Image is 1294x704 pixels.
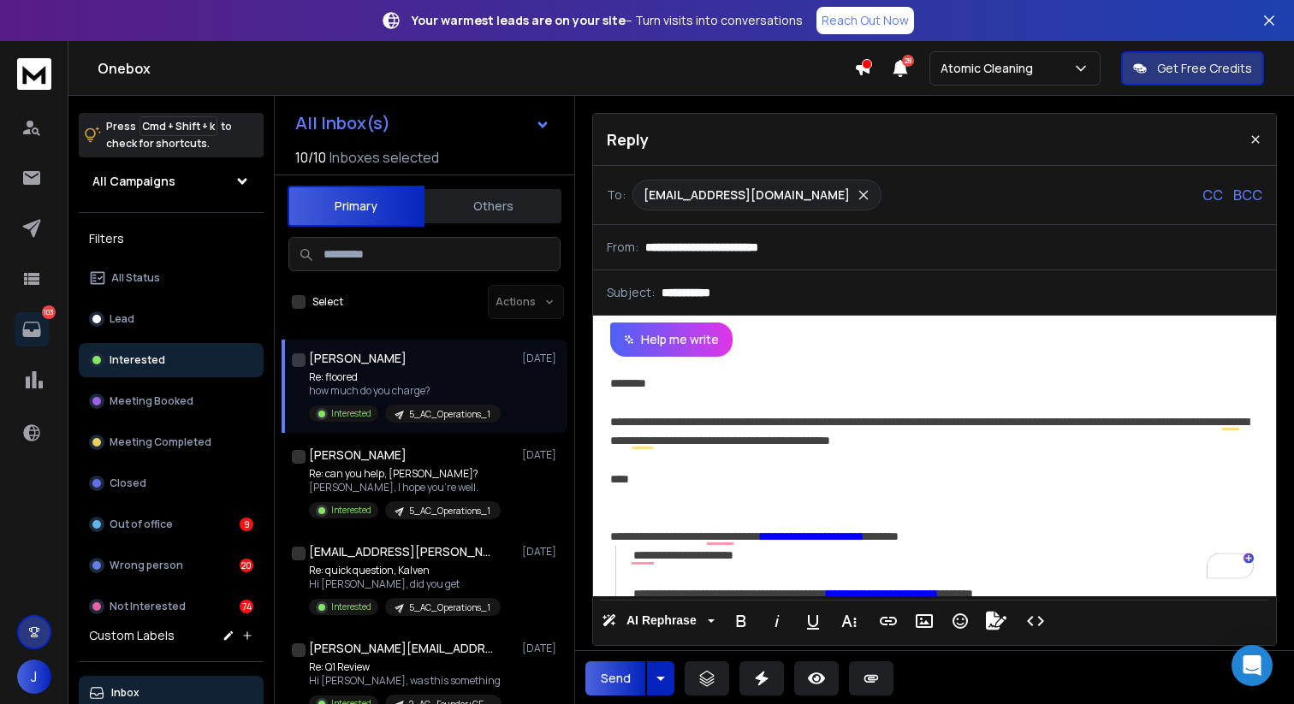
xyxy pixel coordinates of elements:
h1: All Inbox(s) [295,115,390,132]
div: 74 [240,600,253,613]
button: All Status [79,261,264,295]
p: BCC [1233,185,1262,205]
p: 5_AC_Operations_1 [409,408,490,421]
p: Re: can you help, [PERSON_NAME]? [309,467,501,481]
strong: Your warmest leads are on your site [412,12,626,28]
p: [DATE] [522,545,561,559]
button: J [17,660,51,694]
img: logo [17,58,51,90]
p: 5_AC_Operations_1 [409,601,490,614]
p: Lead [110,312,134,326]
p: – Turn visits into conversations [412,12,803,29]
p: [DATE] [522,352,561,365]
p: [DATE] [522,642,561,655]
p: 103 [42,305,56,319]
h1: Onebox [98,58,854,79]
h1: [PERSON_NAME][EMAIL_ADDRESS][DOMAIN_NAME] [309,640,497,657]
button: Insert Link (⌘K) [872,604,905,638]
button: AI Rephrase [598,604,718,638]
button: Closed [79,466,264,500]
h1: All Campaigns [92,173,175,190]
p: Meeting Booked [110,394,193,408]
p: [PERSON_NAME], I hope you're well. [309,481,501,494]
span: 10 / 10 [295,147,326,168]
p: Meeting Completed [110,435,211,449]
button: Out of office9 [79,507,264,541]
span: Cmd + Shift + k [139,116,217,136]
h1: [EMAIL_ADDRESS][PERSON_NAME][DOMAIN_NAME] [309,543,497,560]
p: Interested [331,407,371,420]
p: Interested [331,600,371,613]
button: Others [424,187,561,225]
p: Wrong person [110,559,183,572]
p: Get Free Credits [1157,60,1252,77]
button: Interested [79,343,264,377]
button: More Text [833,604,865,638]
span: 28 [902,55,914,67]
button: Get Free Credits [1121,51,1264,86]
span: AI Rephrase [623,613,700,628]
a: Reach Out Now [816,7,914,34]
p: Inbox [111,686,139,700]
button: Lead [79,302,264,336]
p: Press to check for shortcuts. [106,118,232,152]
h1: [PERSON_NAME] [309,350,407,367]
p: how much do you charge? [309,384,501,398]
p: Interested [110,353,165,367]
p: Atomic Cleaning [941,60,1040,77]
p: Closed [110,476,146,490]
p: Re: Q1 Review [309,660,502,674]
div: 20 [240,559,253,572]
p: 5_AC_Operations_1 [409,505,490,518]
p: Reach Out Now [822,12,909,29]
button: Underline (⌘U) [797,604,829,638]
p: Not Interested [110,600,186,613]
p: Out of office [110,518,173,531]
h3: Inboxes selected [329,147,439,168]
button: Meeting Booked [79,384,264,418]
div: To enrich screen reader interactions, please activate Accessibility in Grammarly extension settings [593,357,1276,596]
p: Re: quick question, Kalven [309,564,501,577]
button: Help me write [610,322,733,357]
button: Italic (⌘I) [761,604,793,638]
h3: Custom Labels [89,627,175,644]
p: Hi [PERSON_NAME], was this something [309,674,502,688]
p: Hi [PERSON_NAME], did you get [309,577,501,591]
button: Signature [980,604,1012,638]
button: Wrong person20 [79,548,264,583]
button: All Inbox(s) [282,106,564,140]
button: Code View [1019,604,1052,638]
p: From: [607,239,638,256]
label: Select [312,295,343,309]
div: 9 [240,518,253,531]
button: Meeting Completed [79,425,264,459]
p: Subject: [607,284,655,301]
button: All Campaigns [79,164,264,198]
a: 103 [15,312,49,346]
button: Insert Image (⌘P) [908,604,941,638]
button: Bold (⌘B) [725,604,757,638]
p: All Status [111,271,160,285]
p: Re: floored [309,370,501,384]
button: Not Interested74 [79,589,264,624]
p: [EMAIL_ADDRESS][DOMAIN_NAME] [644,186,850,204]
p: [DATE] [522,448,561,462]
div: Open Intercom Messenger [1232,645,1273,686]
button: Send [585,661,645,695]
p: CC [1202,185,1223,205]
button: Emoticons [944,604,976,638]
p: To: [607,186,626,204]
h3: Filters [79,227,264,251]
p: Reply [607,127,649,151]
h1: [PERSON_NAME] [309,447,407,464]
p: Interested [331,504,371,517]
button: Primary [288,186,424,227]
